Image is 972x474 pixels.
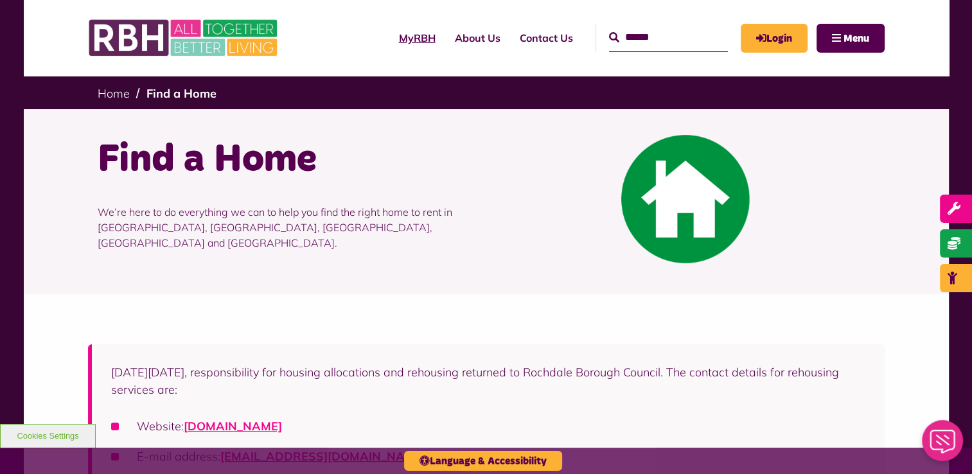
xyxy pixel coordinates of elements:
button: Navigation [817,24,885,53]
h1: Find a Home [98,135,477,185]
a: Find a Home [146,86,216,101]
button: Language & Accessibility [404,451,562,471]
input: Search [609,24,728,51]
li: Website: [111,417,865,435]
p: We’re here to do everything we can to help you find the right home to rent in [GEOGRAPHIC_DATA], ... [98,185,477,270]
span: Menu [844,33,869,44]
a: MyRBH [741,24,808,53]
img: RBH [88,13,281,63]
a: [DOMAIN_NAME] [184,419,282,434]
p: [DATE][DATE], responsibility for housing allocations and rehousing returned to Rochdale Borough C... [111,364,865,398]
a: MyRBH [389,21,445,55]
a: Home [98,86,130,101]
img: Find A Home [621,135,750,263]
a: Contact Us [510,21,583,55]
iframe: Netcall Web Assistant for live chat [914,416,972,474]
a: About Us [445,21,510,55]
